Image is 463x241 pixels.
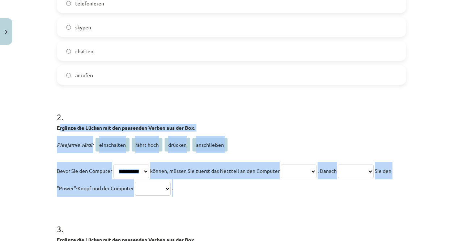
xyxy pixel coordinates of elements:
[165,138,190,151] span: drücken
[57,167,112,174] span: Bevor Sie den Computer
[172,185,173,191] span: .
[66,73,71,78] input: anrufen
[132,138,162,151] span: fährt hoch
[318,167,337,174] span: . Danach
[75,47,93,55] span: chatten
[95,138,129,151] span: einschalten
[150,167,280,174] span: können, müssen Sie zuerst das Netzteil an den Computer
[57,99,406,122] h1: 2 .
[192,138,228,151] span: anschließen
[75,71,93,79] span: anrufen
[57,211,406,234] h1: 3 .
[75,24,91,31] span: skypen
[5,30,8,34] img: icon-close-lesson-0947bae3869378f0d4975bcd49f059093ad1ed9edebbc8119c70593378902aed.svg
[57,141,93,148] span: Pieejamie vārdi:
[66,1,71,6] input: telefonieren
[66,49,71,54] input: chatten
[57,124,195,131] strong: Ergänze die Lücken mit den passenden Verben aus der Box.
[66,25,71,30] input: skypen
